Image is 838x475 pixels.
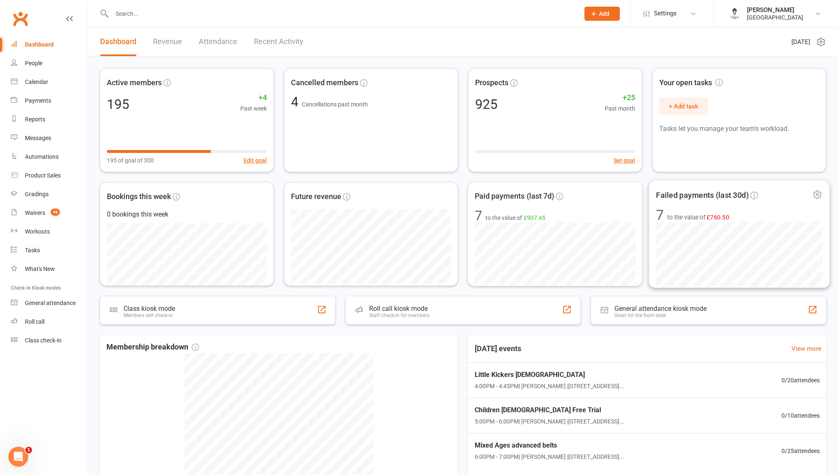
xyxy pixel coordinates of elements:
div: 7 [475,209,482,222]
div: Calendar [25,79,48,85]
span: Little Kickers [DEMOGRAPHIC_DATA] [475,369,624,380]
button: + Add task [659,98,708,115]
div: Staff check-in for members [369,313,429,318]
div: Dashboard [25,41,54,48]
button: Set goal [614,156,635,165]
span: 0 / 10 attendees [781,411,820,420]
div: 7 [656,208,664,222]
span: 6:00PM - 7:00PM | [PERSON_NAME] | [STREET_ADDRESS]... [475,452,624,461]
div: Payments [25,97,51,104]
a: Product Sales [11,166,88,185]
div: 925 [475,98,498,111]
span: Prospects [475,77,508,89]
p: Tasks let you manage your team's workload. [659,123,819,134]
div: Roll call [25,318,44,325]
a: Recent Activity [254,27,303,56]
div: [GEOGRAPHIC_DATA] [747,14,803,21]
span: to the value of [667,212,729,222]
span: 5:00PM - 6:00PM | [PERSON_NAME] | [STREET_ADDRESS]... [475,417,624,426]
div: 0 bookings this week [107,209,267,220]
a: Gradings [11,185,88,204]
a: Roll call [11,313,88,331]
span: Failed payments (last 30d) [656,189,749,201]
a: Automations [11,148,88,166]
a: Payments [11,91,88,110]
span: +25 [605,92,635,104]
span: Add [599,10,609,17]
div: Waivers [25,209,45,216]
span: 195 of goal of 300 [107,156,154,165]
span: Children [DEMOGRAPHIC_DATA] Free Trial [475,405,624,416]
img: thumb_image1645566591.png [726,5,743,22]
a: Tasks [11,241,88,260]
div: Reports [25,116,45,123]
div: Gradings [25,191,49,197]
span: [DATE] [791,37,810,47]
span: 0 / 25 attendees [781,446,820,455]
span: +4 [240,92,267,104]
span: Active members [107,77,162,89]
div: General attendance kiosk mode [614,305,707,313]
div: People [25,60,42,66]
a: Workouts [11,222,88,241]
span: 1 [25,447,32,453]
div: Automations [25,153,59,160]
span: 0 / 20 attendees [781,376,820,385]
a: People [11,54,88,73]
div: What's New [25,266,55,272]
span: £760.50 [707,214,729,221]
span: Cancelled members [291,77,358,89]
div: Workouts [25,228,50,235]
a: General attendance kiosk mode [11,294,88,313]
span: Mixed Ages advanced belts [475,440,624,451]
a: Reports [11,110,88,129]
span: Settings [654,4,677,23]
a: Dashboard [11,35,88,54]
a: Messages [11,129,88,148]
div: Members self check-in [123,313,175,318]
span: Your open tasks [659,77,723,89]
div: Tasks [25,247,40,253]
a: Revenue [153,27,182,56]
span: 4:00PM - 4:45PM | [PERSON_NAME] | [STREET_ADDRESS]... [475,381,624,391]
span: £907.45 [524,214,545,221]
div: General attendance [25,300,76,306]
span: Bookings this week [107,191,171,203]
span: 4 [291,94,302,110]
span: Membership breakdown [106,341,199,353]
span: Past week [240,104,267,113]
div: Roll call kiosk mode [369,305,429,313]
button: Edit goal [244,156,267,165]
span: 49 [51,209,60,216]
iframe: Intercom live chat [8,447,28,467]
div: Great for the front desk [614,313,707,318]
span: Paid payments (last 7d) [475,190,554,202]
a: Attendance [199,27,237,56]
a: Dashboard [100,27,136,56]
a: View more [791,344,821,354]
input: Search... [109,8,574,20]
button: Add [584,7,620,21]
div: Class kiosk mode [123,305,175,313]
div: Class check-in [25,337,62,344]
span: Past month [605,104,635,113]
div: 195 [107,98,129,111]
div: Messages [25,135,51,141]
div: [PERSON_NAME] [747,6,803,14]
span: Cancellations past month [302,101,368,108]
h3: [DATE] events [468,341,528,356]
a: Calendar [11,73,88,91]
a: Waivers 49 [11,204,88,222]
span: Future revenue [291,191,341,203]
a: Clubworx [10,8,31,29]
a: Class kiosk mode [11,331,88,350]
span: to the value of [486,213,545,222]
a: What's New [11,260,88,278]
div: Product Sales [25,172,61,179]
